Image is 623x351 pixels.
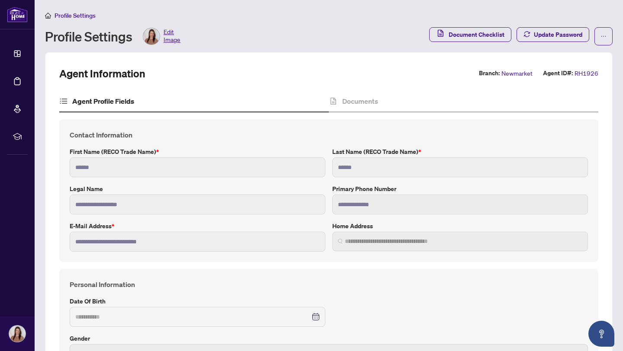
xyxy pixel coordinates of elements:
span: ellipsis [601,33,607,39]
label: Date of Birth [70,297,325,306]
h4: Agent Profile Fields [72,96,134,106]
button: Open asap [588,321,614,347]
img: logo [7,6,28,22]
label: First Name (RECO Trade Name) [70,147,325,156]
button: Update Password [517,27,589,42]
label: Primary Phone Number [332,184,588,194]
label: E-mail Address [70,221,325,231]
span: Edit Image [164,28,180,45]
button: Document Checklist [429,27,511,42]
span: home [45,13,51,19]
span: Newmarket [501,68,533,78]
span: Document Checklist [449,28,504,41]
h4: Documents [342,96,378,106]
label: Agent ID#: [543,68,573,78]
label: Home Address [332,221,588,231]
img: Profile Icon [143,28,160,45]
label: Last Name (RECO Trade Name) [332,147,588,156]
span: RH1926 [575,68,598,78]
label: Branch: [479,68,500,78]
h4: Personal Information [70,279,588,290]
span: Profile Settings [55,12,96,19]
img: search_icon [338,239,343,244]
span: Update Password [534,28,582,41]
label: Legal Name [70,184,325,194]
h2: Agent Information [59,67,145,80]
img: Profile Icon [9,325,26,342]
div: Profile Settings [45,28,180,45]
label: Gender [70,334,588,343]
h4: Contact Information [70,130,588,140]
